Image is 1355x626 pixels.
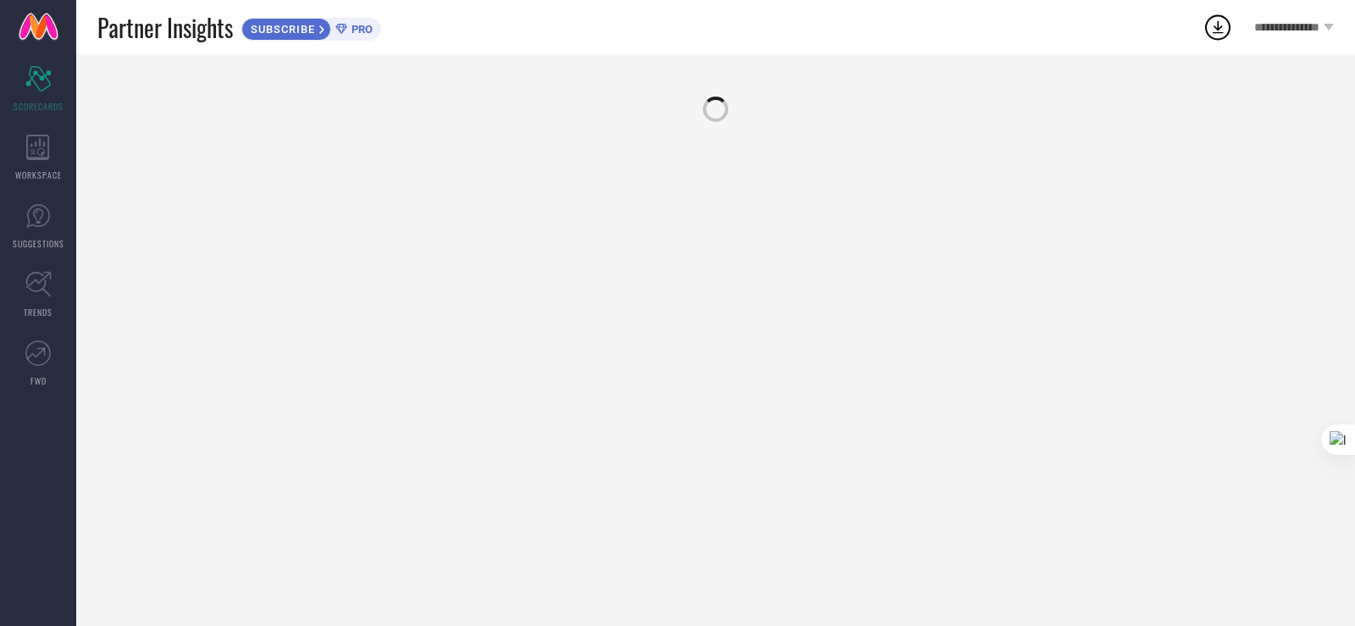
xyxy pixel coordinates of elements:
span: SUBSCRIBE [242,23,319,36]
span: SUGGESTIONS [13,237,64,250]
div: Open download list [1203,12,1233,42]
span: Partner Insights [97,10,233,45]
span: SCORECARDS [14,100,64,113]
span: PRO [347,23,373,36]
a: SUBSCRIBEPRO [241,14,381,41]
span: WORKSPACE [15,169,62,181]
span: TRENDS [24,306,53,319]
span: FWD [30,374,47,387]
